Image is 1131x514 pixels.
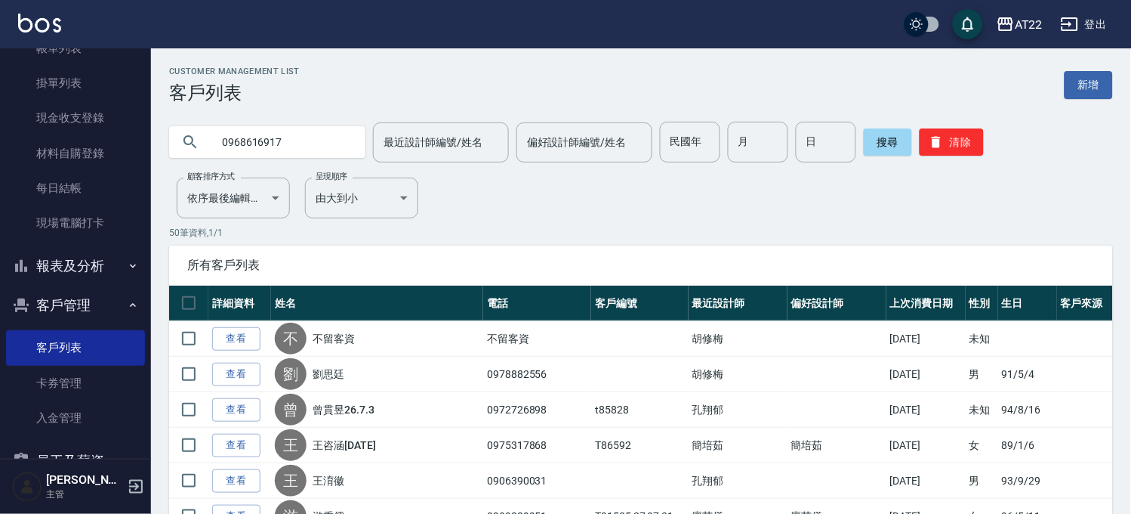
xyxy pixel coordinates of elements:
[998,392,1057,428] td: 94/8/16
[886,463,966,499] td: [DATE]
[591,392,689,428] td: t85828
[316,171,347,182] label: 呈現順序
[6,31,145,66] a: 帳單列表
[689,321,787,357] td: 胡修梅
[313,438,376,453] a: 王咨涵[DATE]
[6,101,145,135] a: 現金收支登錄
[169,82,300,104] h3: 客戶列表
[177,178,290,218] div: 依序最後編輯時間
[6,366,145,401] a: 卡券管理
[886,286,966,321] th: 上次消費日期
[1065,71,1113,99] a: 新增
[187,171,235,182] label: 顧客排序方式
[6,136,145,171] a: 材料自購登錄
[275,323,307,355] div: 不
[1015,15,1043,34] div: AT22
[953,9,983,39] button: save
[689,428,787,463] td: 簡培茹
[169,67,300,76] h2: Customer Management List
[6,206,145,240] a: 現場電腦打卡
[998,463,1057,499] td: 93/9/29
[212,327,260,351] a: 查看
[998,428,1057,463] td: 89/1/6
[787,286,886,321] th: 偏好設計師
[966,428,998,463] td: 女
[689,463,787,499] td: 孔翔郁
[6,66,145,101] a: 掛單列表
[689,392,787,428] td: 孔翔郁
[886,428,966,463] td: [DATE]
[886,392,966,428] td: [DATE]
[18,14,61,33] img: Logo
[689,286,787,321] th: 最近設計師
[212,398,260,422] a: 查看
[483,392,591,428] td: 0972726898
[212,363,260,386] a: 查看
[305,178,418,218] div: 由大到小
[689,357,787,392] td: 胡修梅
[591,286,689,321] th: 客戶編號
[275,465,307,497] div: 王
[6,246,145,286] button: 報表及分析
[275,429,307,461] div: 王
[966,357,998,392] td: 男
[313,402,374,417] a: 曾貫昱26.7.3
[1055,11,1113,39] button: 登出
[212,434,260,457] a: 查看
[483,463,591,499] td: 0906390031
[591,428,689,463] td: T86592
[1057,286,1113,321] th: 客戶來源
[169,226,1113,240] p: 50 筆資料, 1 / 1
[920,128,984,156] button: 清除
[787,428,886,463] td: 簡培茹
[208,286,271,321] th: 詳細資料
[6,441,145,481] button: 員工及薪資
[966,286,998,321] th: 性別
[966,321,998,357] td: 未知
[864,128,912,156] button: 搜尋
[187,258,1095,273] span: 所有客戶列表
[886,357,966,392] td: [DATE]
[966,463,998,499] td: 男
[6,330,145,365] a: 客戶列表
[12,472,42,502] img: Person
[483,321,591,357] td: 不留客資
[966,392,998,428] td: 未知
[46,488,123,501] p: 主管
[483,357,591,392] td: 0978882556
[313,331,355,346] a: 不留客資
[6,286,145,325] button: 客戶管理
[46,472,123,488] h5: [PERSON_NAME]
[998,357,1057,392] td: 91/5/4
[313,367,344,382] a: 劉思廷
[6,401,145,435] a: 入金管理
[313,473,344,488] a: 王淯徽
[483,286,591,321] th: 電話
[275,394,307,426] div: 曾
[6,171,145,206] a: 每日結帳
[991,9,1049,40] button: AT22
[886,321,966,357] td: [DATE]
[998,286,1057,321] th: 生日
[271,286,483,321] th: 姓名
[483,428,591,463] td: 0975317868
[275,358,307,390] div: 劉
[212,469,260,493] a: 查看
[211,122,353,163] input: 搜尋關鍵字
